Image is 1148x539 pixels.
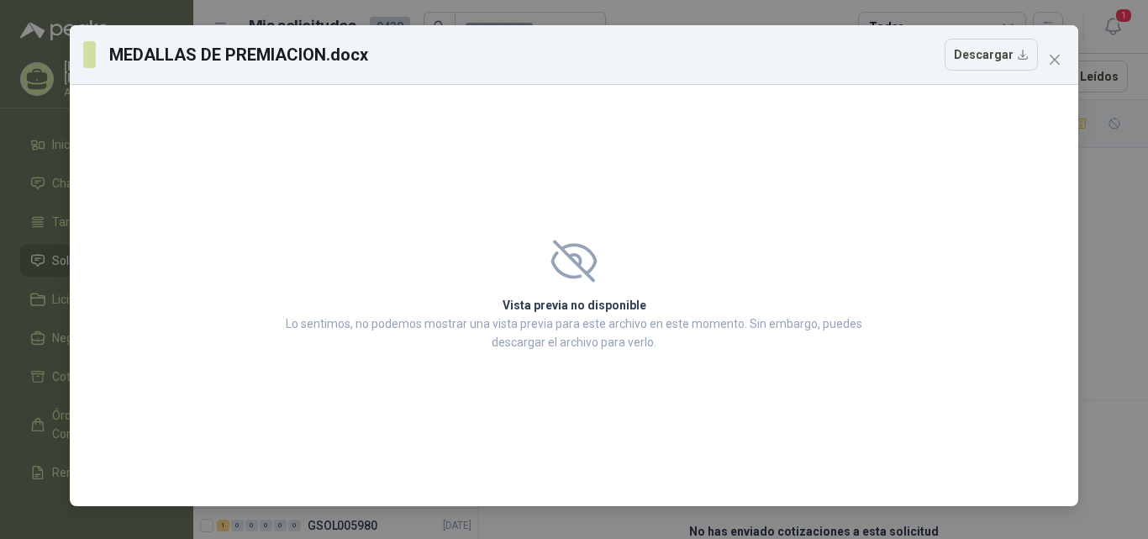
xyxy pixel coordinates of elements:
button: Descargar [945,39,1038,71]
h3: MEDALLAS DE PREMIACION.docx [109,42,369,67]
span: close [1048,53,1061,66]
button: Close [1041,46,1068,73]
h2: Vista previa no disponible [281,296,867,314]
p: Lo sentimos, no podemos mostrar una vista previa para este archivo en este momento. Sin embargo, ... [281,314,867,351]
